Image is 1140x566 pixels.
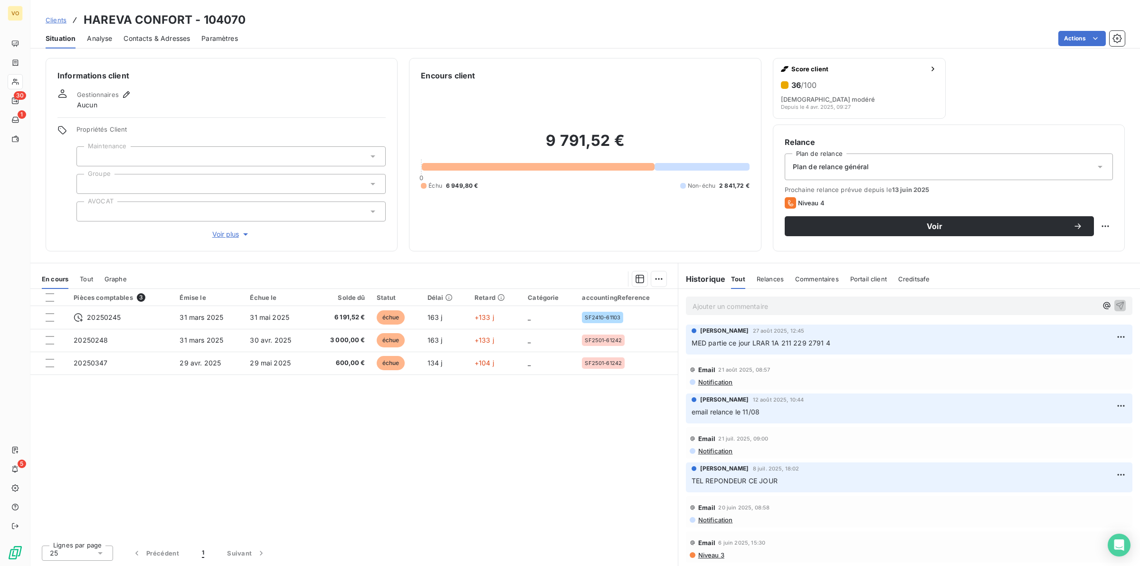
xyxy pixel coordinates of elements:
div: Émise le [180,294,238,301]
button: Précédent [121,543,190,563]
span: 1 [202,548,204,558]
span: [PERSON_NAME] [700,326,749,335]
button: Voir plus [76,229,386,240]
span: échue [377,333,405,347]
span: Plan de relance général [793,162,869,172]
span: Niveau 4 [798,199,825,207]
span: 27 août 2025, 12:45 [753,328,805,334]
span: 6 949,80 € [446,182,478,190]
span: Paramètres [201,34,238,43]
span: _ [528,313,531,321]
span: 20250248 [74,336,108,344]
span: Prochaine relance prévue depuis le [785,186,1113,193]
div: Catégorie [528,294,570,301]
span: [DEMOGRAPHIC_DATA] modéré [781,96,875,103]
span: Aucun [77,100,97,110]
span: 21 août 2025, 08:57 [718,367,770,373]
span: 20250347 [74,359,107,367]
div: Open Intercom Messenger [1108,534,1130,556]
span: [PERSON_NAME] [700,395,749,404]
span: Email [698,539,716,547]
span: 3 [137,293,145,302]
span: Non-échu [688,182,715,190]
span: 20250245 [87,313,121,322]
span: SF2410-61103 [585,315,620,320]
span: Email [698,435,716,442]
span: 13 juin 2025 [892,186,930,193]
img: Logo LeanPay [8,545,23,560]
button: Score client36/100[DEMOGRAPHIC_DATA] modéréDepuis le 4 avr. 2025, 09:27 [773,58,946,119]
h6: 36 [791,80,817,90]
span: 29 mai 2025 [250,359,291,367]
span: Niveau 3 [697,551,724,559]
span: +133 j [475,336,494,344]
span: Propriétés Client [76,125,386,139]
span: 30 avr. 2025 [250,336,291,344]
span: 1 [18,110,26,119]
button: 1 [190,543,216,563]
span: Portail client [850,275,887,283]
span: +133 j [475,313,494,321]
span: 6 juin 2025, 15:30 [718,540,765,546]
span: Analyse [87,34,112,43]
span: SF2501-61242 [585,337,622,343]
h6: Encours client [421,70,475,81]
span: SF2501-61242 [585,360,622,366]
span: MED partie ce jour LRAR 1A 211 229 2791 4 [692,339,830,347]
h6: Historique [678,273,726,285]
span: 163 j [427,336,443,344]
h3: HAREVA CONFORT - 104070 [84,11,246,29]
span: 0 [419,174,423,182]
h2: 9 791,52 € [421,131,749,160]
span: /100 [801,80,817,90]
input: Ajouter une valeur [85,207,92,216]
span: Situation [46,34,76,43]
span: Notification [697,378,733,386]
input: Ajouter une valeur [85,152,92,161]
span: _ [528,359,531,367]
span: Contacts & Adresses [123,34,190,43]
div: VO [8,6,23,21]
span: 31 mars 2025 [180,313,223,321]
span: 20 juin 2025, 08:58 [718,505,769,510]
h6: Relance [785,136,1113,148]
span: Depuis le 4 avr. 2025, 09:27 [781,104,851,110]
span: Notification [697,447,733,455]
span: 31 mars 2025 [180,336,223,344]
span: Tout [80,275,93,283]
span: 29 avr. 2025 [180,359,221,367]
span: Email [698,366,716,374]
span: [PERSON_NAME] [700,464,749,473]
span: 8 juil. 2025, 18:02 [753,466,799,471]
span: Notification [697,516,733,524]
a: Clients [46,15,66,25]
span: 6 191,52 € [317,313,365,322]
span: Creditsafe [898,275,930,283]
span: Clients [46,16,66,24]
div: Délai [427,294,463,301]
span: Graphe [104,275,127,283]
div: Échue le [250,294,306,301]
span: Email [698,504,716,511]
span: En cours [42,275,68,283]
div: Statut [377,294,416,301]
span: Gestionnaires [77,91,119,98]
span: échue [377,356,405,370]
span: 21 juil. 2025, 09:00 [718,436,768,441]
span: 600,00 € [317,358,365,368]
div: Pièces comptables [74,293,168,302]
span: +104 j [475,359,494,367]
span: 5 [18,460,26,468]
span: 3 000,00 € [317,336,365,345]
span: 163 j [427,313,443,321]
span: Tout [731,275,745,283]
div: accountingReference [582,294,672,301]
input: Ajouter une valeur [85,180,92,188]
div: Solde dû [317,294,365,301]
span: Commentaires [795,275,839,283]
span: 12 août 2025, 10:44 [753,397,804,403]
span: 31 mai 2025 [250,313,289,321]
div: Retard [475,294,516,301]
button: Actions [1058,31,1106,46]
span: échue [377,310,405,325]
